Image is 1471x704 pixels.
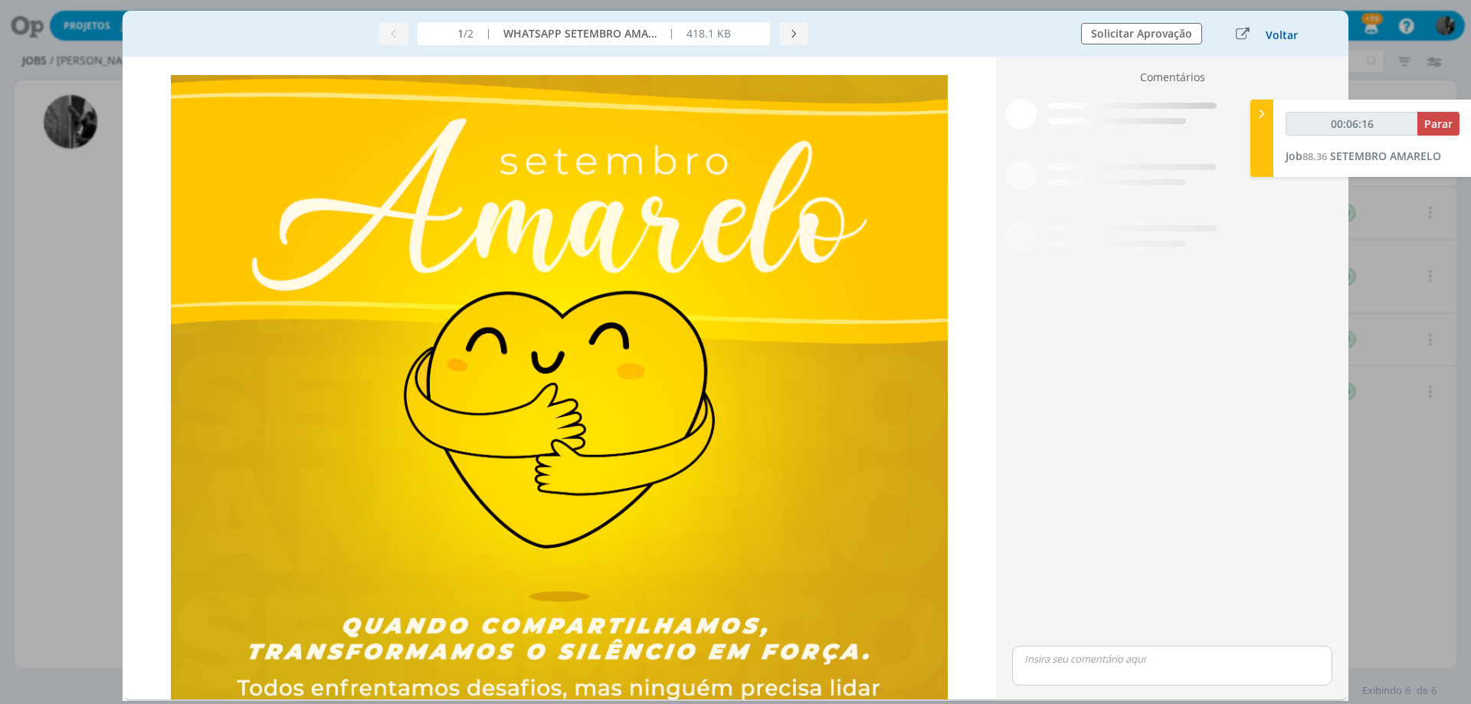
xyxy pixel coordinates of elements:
span: Parar [1424,116,1453,131]
span: SETEMBRO AMARELO [1330,149,1441,163]
div: Comentários [1006,69,1338,91]
a: Job88.36SETEMBRO AMARELO [1286,149,1441,163]
span: 88.36 [1302,149,1327,163]
div: dialog [123,11,1348,701]
button: Parar [1417,112,1460,136]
